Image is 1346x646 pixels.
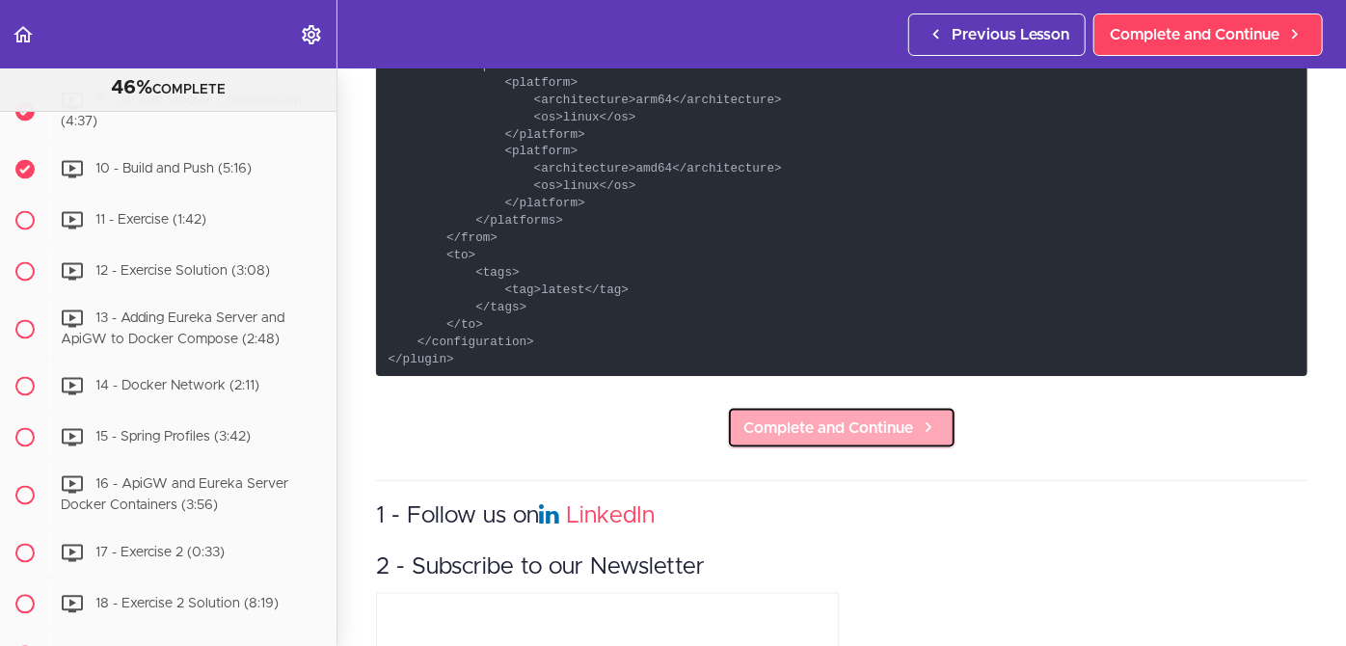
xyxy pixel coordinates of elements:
span: 15 - Spring Profiles (3:42) [95,431,251,444]
span: Complete and Continue [743,417,913,440]
span: 13 - Adding Eureka Server and ApiGW to Docker Compose (2:48) [61,311,284,347]
a: Complete and Continue [727,407,956,449]
span: 16 - ApiGW and Eureka Server Docker Containers (3:56) [61,478,288,514]
span: 10 - Build and Push (5:16) [95,162,252,175]
span: 18 - Exercise 2 Solution (8:19) [95,597,279,610]
span: 17 - Exercise 2 (0:33) [95,546,225,559]
a: LinkedIn [566,504,655,527]
a: Complete and Continue [1093,13,1323,56]
span: 14 - Docker Network (2:11) [95,380,259,393]
svg: Back to course curriculum [12,23,35,46]
span: 46% [111,78,152,97]
a: Previous Lesson [908,13,1086,56]
span: 11 - Exercise (1:42) [95,213,206,227]
svg: Settings Menu [300,23,323,46]
div: COMPLETE [24,76,312,101]
h3: 1 - Follow us on [376,500,1307,532]
h3: 2 - Subscribe to our Newsletter [376,552,1307,583]
span: Complete and Continue [1110,23,1279,46]
span: Previous Lesson [952,23,1069,46]
span: 12 - Exercise Solution (3:08) [95,264,270,278]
